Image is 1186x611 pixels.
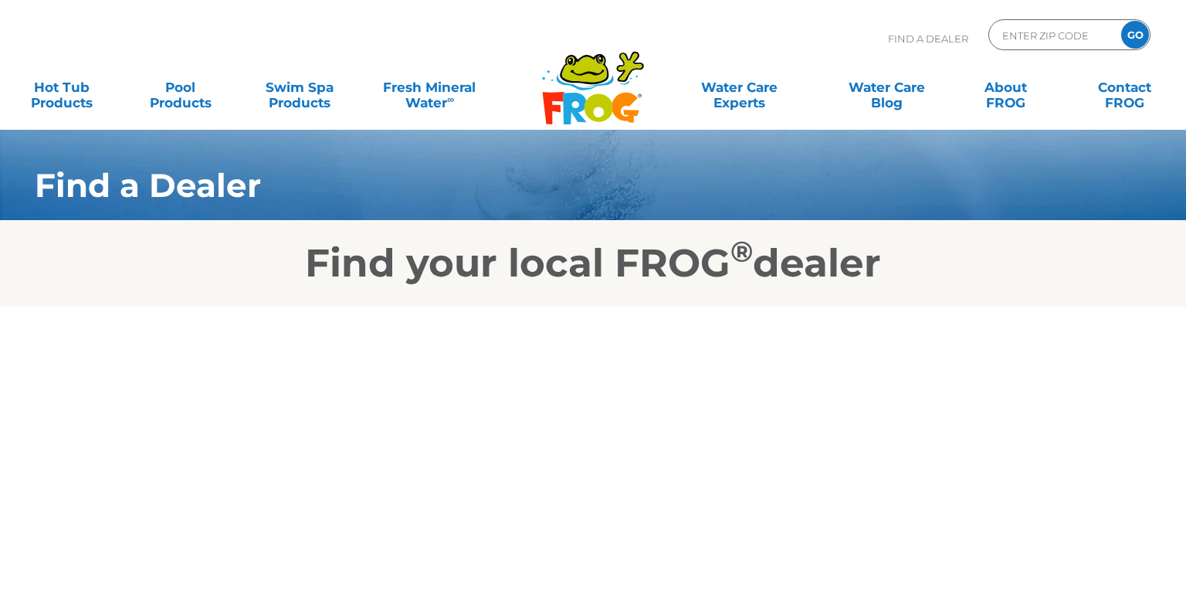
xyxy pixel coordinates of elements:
a: AboutFROG [959,72,1052,103]
a: Water CareExperts [664,72,814,103]
p: Find A Dealer [888,19,968,58]
a: Swim SpaProducts [253,72,346,103]
sup: ∞ [447,93,454,105]
sup: ® [730,234,753,269]
h2: Find your local FROG dealer [12,240,1174,287]
img: Frog Products Logo [534,31,652,125]
a: Fresh MineralWater∞ [372,72,488,103]
h1: Find a Dealer [35,167,1058,204]
a: Water CareBlog [841,72,934,103]
input: GO [1121,21,1149,49]
a: PoolProducts [134,72,227,103]
a: ContactFROG [1078,72,1171,103]
a: Hot TubProducts [15,72,108,103]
